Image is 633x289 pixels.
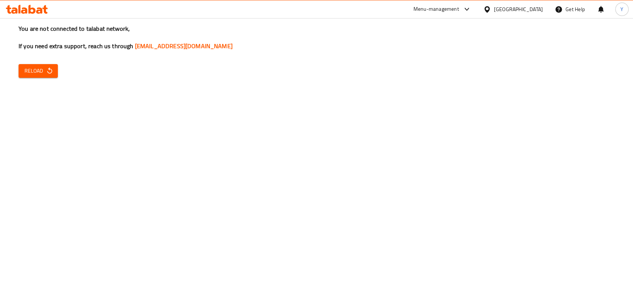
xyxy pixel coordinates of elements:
div: [GEOGRAPHIC_DATA] [494,5,543,13]
span: Reload [24,66,52,76]
button: Reload [19,64,58,78]
span: Y [620,5,623,13]
a: [EMAIL_ADDRESS][DOMAIN_NAME] [135,40,233,52]
h3: You are not connected to talabat network, If you need extra support, reach us through [19,24,614,50]
div: Menu-management [413,5,459,14]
